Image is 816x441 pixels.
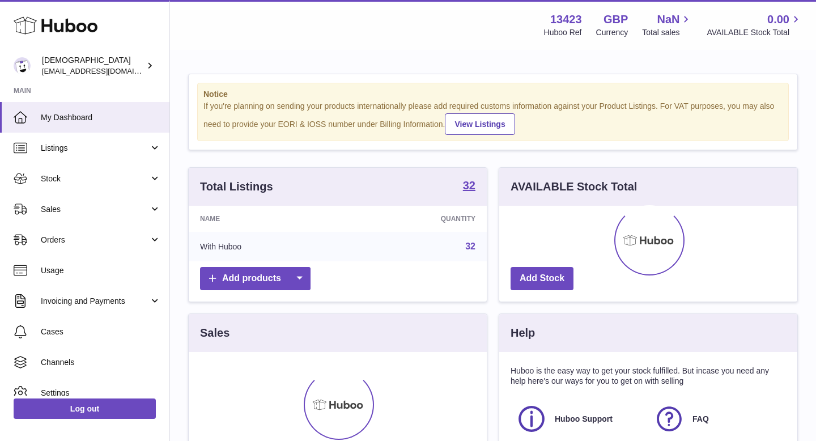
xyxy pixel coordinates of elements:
span: Channels [41,357,161,368]
span: Settings [41,388,161,398]
div: [DEMOGRAPHIC_DATA] [42,55,144,77]
strong: 13423 [550,12,582,27]
span: Listings [41,143,149,154]
a: FAQ [654,404,780,434]
span: Orders [41,235,149,245]
th: Quantity [346,206,487,232]
td: With Huboo [189,232,346,261]
img: olgazyuz@outlook.com [14,57,31,74]
span: Huboo Support [555,414,613,425]
h3: Help [511,325,535,341]
strong: Notice [203,89,783,100]
div: Huboo Ref [544,27,582,38]
a: 32 [465,241,475,251]
h3: Sales [200,325,229,341]
a: NaN Total sales [642,12,692,38]
a: Add products [200,267,311,290]
p: Huboo is the easy way to get your stock fulfilled. But incase you need any help here's our ways f... [511,366,786,387]
span: AVAILABLE Stock Total [707,27,802,38]
span: My Dashboard [41,112,161,123]
span: Stock [41,173,149,184]
th: Name [189,206,346,232]
a: View Listings [445,113,515,135]
span: Usage [41,265,161,276]
span: NaN [657,12,679,27]
a: 32 [463,180,475,193]
a: Huboo Support [516,404,643,434]
a: Add Stock [511,267,573,290]
div: If you're planning on sending your products internationally please add required customs informati... [203,101,783,135]
span: Cases [41,326,161,337]
strong: 32 [463,180,475,191]
a: 0.00 AVAILABLE Stock Total [707,12,802,38]
div: Currency [596,27,628,38]
span: Total sales [642,27,692,38]
h3: Total Listings [200,179,273,194]
span: 0.00 [767,12,789,27]
span: FAQ [692,414,709,425]
span: [EMAIL_ADDRESS][DOMAIN_NAME] [42,66,167,75]
span: Invoicing and Payments [41,296,149,307]
h3: AVAILABLE Stock Total [511,179,637,194]
a: Log out [14,398,156,419]
strong: GBP [603,12,628,27]
span: Sales [41,204,149,215]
